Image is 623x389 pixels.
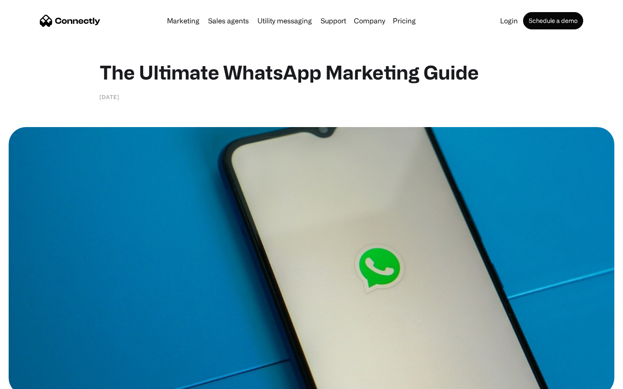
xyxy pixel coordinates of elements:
[254,17,315,24] a: Utility messaging
[317,17,350,24] a: Support
[354,15,385,27] div: Company
[389,17,419,24] a: Pricing
[164,17,203,24] a: Marketing
[205,17,252,24] a: Sales agents
[100,61,523,84] h1: The Ultimate WhatsApp Marketing Guide
[100,92,119,101] div: [DATE]
[523,12,583,29] a: Schedule a demo
[17,374,52,386] ul: Language list
[497,17,521,24] a: Login
[9,374,52,386] aside: Language selected: English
